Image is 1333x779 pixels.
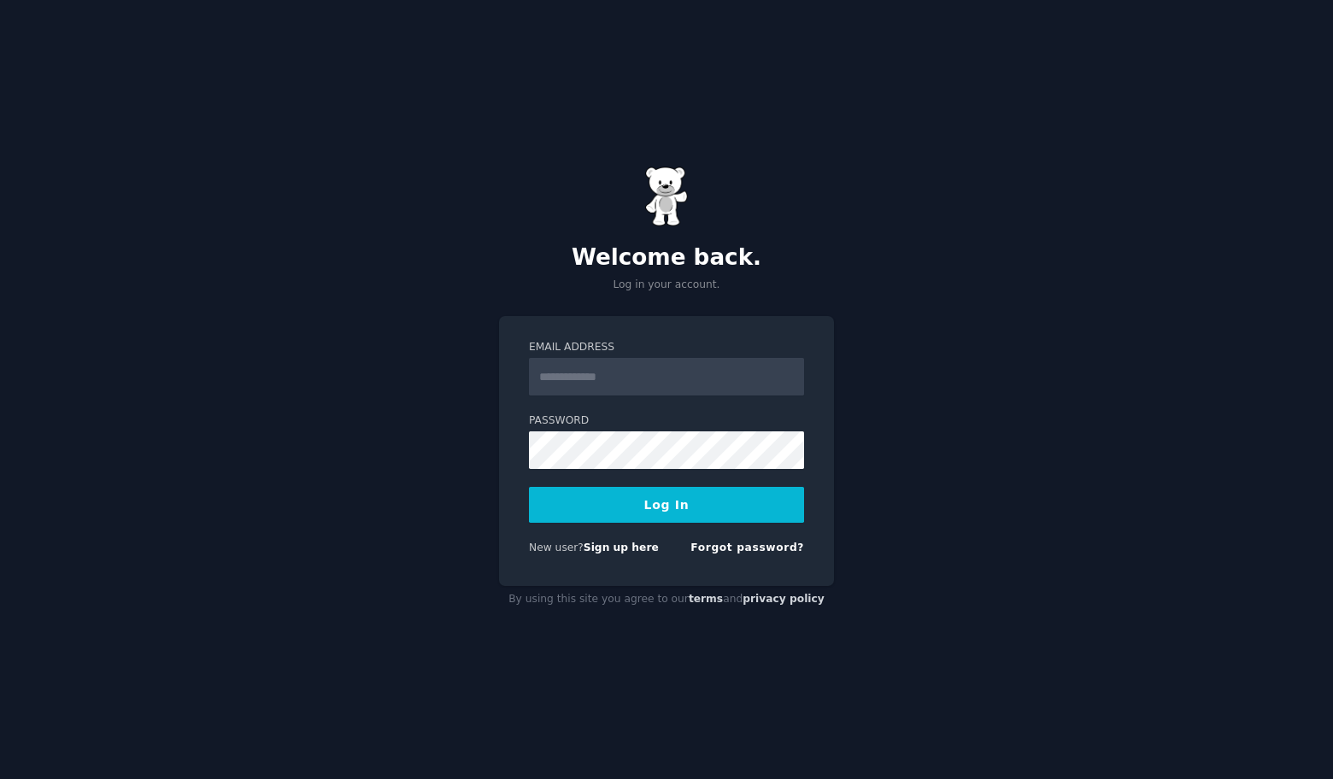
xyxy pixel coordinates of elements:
a: privacy policy [743,593,825,605]
a: Sign up here [584,542,659,553]
button: Log In [529,487,804,523]
h2: Welcome back. [499,244,834,272]
img: Gummy Bear [645,167,688,226]
div: By using this site you agree to our and [499,586,834,613]
span: New user? [529,542,584,553]
a: terms [689,593,723,605]
p: Log in your account. [499,278,834,293]
label: Password [529,413,804,429]
a: Forgot password? [690,542,804,553]
label: Email Address [529,340,804,355]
